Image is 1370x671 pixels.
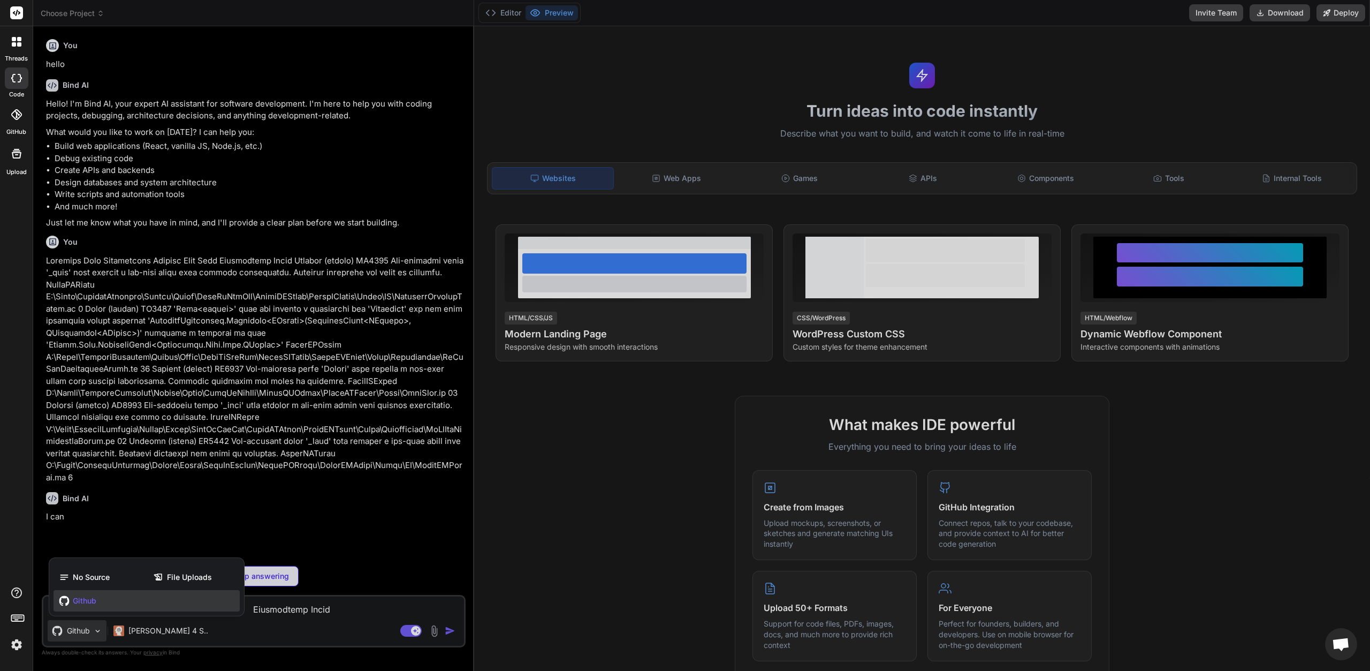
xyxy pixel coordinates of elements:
label: GitHub [6,127,26,137]
span: No Source [73,572,110,583]
label: Upload [6,168,27,177]
span: File Uploads [167,572,212,583]
img: settings [7,636,26,654]
a: Open chat [1325,628,1357,660]
span: Github [73,595,96,606]
label: code [9,90,24,99]
label: threads [5,54,28,63]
